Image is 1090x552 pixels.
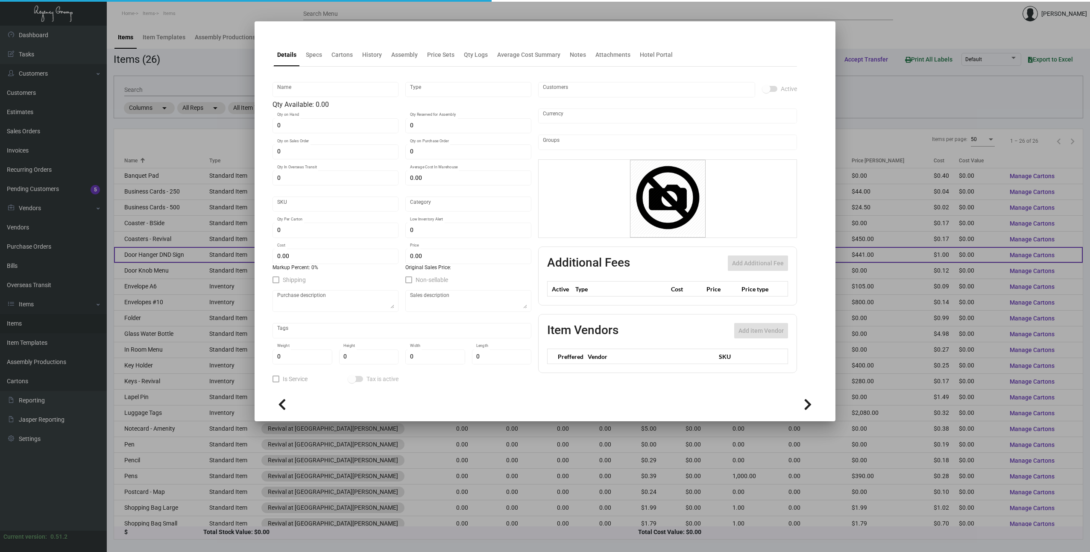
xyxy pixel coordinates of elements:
[573,282,669,297] th: Type
[669,282,704,297] th: Cost
[738,327,784,334] span: Add item Vendor
[543,139,793,146] input: Add new..
[306,50,322,59] div: Specs
[283,374,308,384] span: Is Service
[781,84,797,94] span: Active
[427,50,454,59] div: Price Sets
[583,349,715,364] th: Vendor
[547,323,618,338] h2: Item Vendors
[739,282,778,297] th: Price type
[391,50,418,59] div: Assembly
[732,260,784,267] span: Add Additional Fee
[272,100,531,110] div: Qty Available: 0.00
[704,282,739,297] th: Price
[366,374,398,384] span: Tax is active
[543,86,751,93] input: Add new..
[331,50,353,59] div: Cartons
[548,282,574,297] th: Active
[464,50,488,59] div: Qty Logs
[640,50,673,59] div: Hotel Portal
[283,275,306,285] span: Shipping
[547,255,630,271] h2: Additional Fees
[416,275,448,285] span: Non-sellable
[595,50,630,59] div: Attachments
[548,349,584,364] th: Preffered
[277,50,296,59] div: Details
[570,50,586,59] div: Notes
[362,50,382,59] div: History
[728,255,788,271] button: Add Additional Fee
[50,532,67,541] div: 0.51.2
[734,323,788,338] button: Add item Vendor
[497,50,560,59] div: Average Cost Summary
[3,532,47,541] div: Current version:
[715,349,788,364] th: SKU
